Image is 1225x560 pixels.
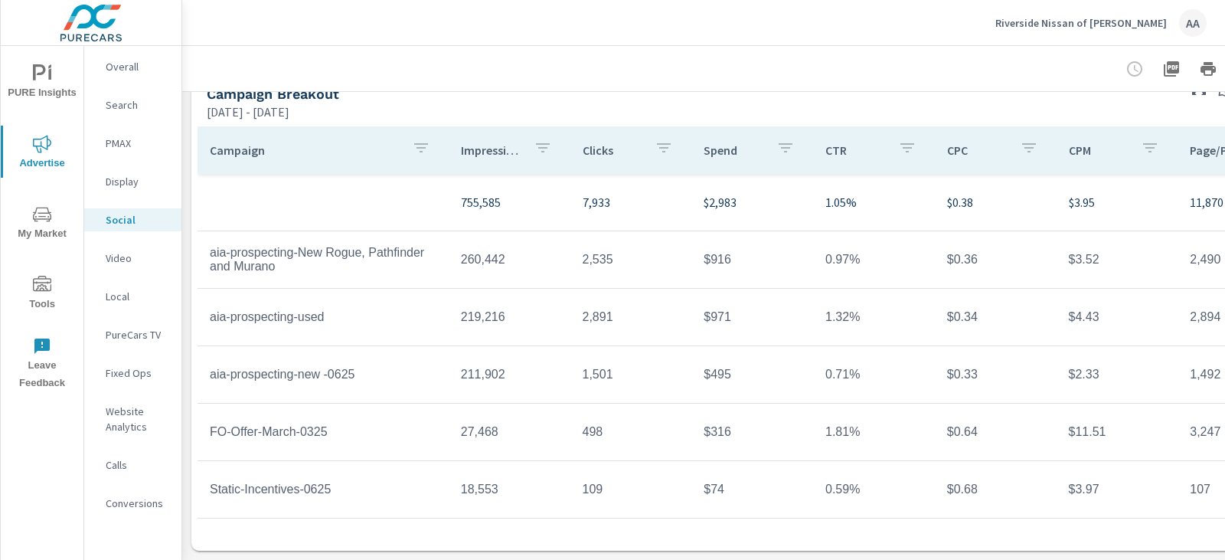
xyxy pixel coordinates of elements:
p: CPM [1069,142,1129,158]
button: Print Report [1193,54,1223,84]
p: PMAX [106,136,169,151]
div: Display [84,170,181,193]
span: Advertise [5,135,79,172]
div: Video [84,247,181,270]
p: $0.38 [947,193,1044,211]
p: CPC [947,142,1008,158]
td: $74 [691,470,813,509]
td: $4.43 [1057,298,1178,336]
td: aia-prospecting-new -0625 [198,355,449,394]
td: $0.68 [935,470,1057,509]
td: $11.51 [1057,413,1178,451]
td: $495 [691,355,813,394]
td: $0.33 [935,355,1057,394]
p: Website Analytics [106,404,169,434]
td: 211,902 [449,355,570,394]
td: $916 [691,241,813,279]
div: PureCars TV [84,323,181,346]
div: Website Analytics [84,400,181,438]
td: aia-prospecting-used [198,298,449,336]
td: 260,442 [449,241,570,279]
p: 7,933 [583,193,680,211]
td: aia-prospecting-New Rogue, Pathfinder and Murano [198,234,449,286]
p: Search [106,97,169,113]
p: Fixed Ops [106,365,169,381]
p: $3.95 [1069,193,1166,211]
p: Conversions [106,496,169,511]
td: $0.34 [935,298,1057,336]
td: 1.81% [813,413,935,451]
button: "Export Report to PDF" [1156,54,1187,84]
td: $3.52 [1057,241,1178,279]
p: Spend [704,142,764,158]
div: Search [84,93,181,116]
span: Leave Feedback [5,337,79,392]
span: My Market [5,205,79,243]
td: 498 [570,413,692,451]
span: PURE Insights [5,64,79,102]
div: Overall [84,55,181,78]
p: 1.05% [825,193,923,211]
td: $2.33 [1057,355,1178,394]
td: $0.36 [935,241,1057,279]
td: $316 [691,413,813,451]
div: Local [84,285,181,308]
p: Campaign [210,142,400,158]
td: 0.97% [813,241,935,279]
p: Display [106,174,169,189]
td: 0.59% [813,470,935,509]
p: $2,983 [704,193,801,211]
p: [DATE] - [DATE] [207,103,289,121]
p: CTR [825,142,886,158]
td: Static-Incentives-0625 [198,470,449,509]
div: AA [1179,9,1207,37]
td: 0.71% [813,355,935,394]
div: PMAX [84,132,181,155]
div: Calls [84,454,181,476]
p: Clicks [583,142,643,158]
td: 109 [570,470,692,509]
td: 1,501 [570,355,692,394]
td: 2,535 [570,241,692,279]
td: 2,891 [570,298,692,336]
p: Riverside Nissan of [PERSON_NAME] [995,16,1167,30]
td: 27,468 [449,413,570,451]
div: nav menu [1,46,83,398]
td: FO-Offer-March-0325 [198,413,449,451]
p: 755,585 [461,193,558,211]
p: Local [106,289,169,304]
td: $3.97 [1057,470,1178,509]
div: Fixed Ops [84,362,181,385]
p: PureCars TV [106,327,169,342]
p: Calls [106,457,169,473]
span: Tools [5,276,79,313]
p: Impressions [461,142,521,158]
p: Social [106,212,169,228]
td: $971 [691,298,813,336]
p: Video [106,251,169,266]
div: Social [84,208,181,231]
td: 18,553 [449,470,570,509]
td: 1.32% [813,298,935,336]
td: $0.64 [935,413,1057,451]
h5: Campaign Breakout [207,86,339,102]
td: 219,216 [449,298,570,336]
p: Overall [106,59,169,74]
div: Conversions [84,492,181,515]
